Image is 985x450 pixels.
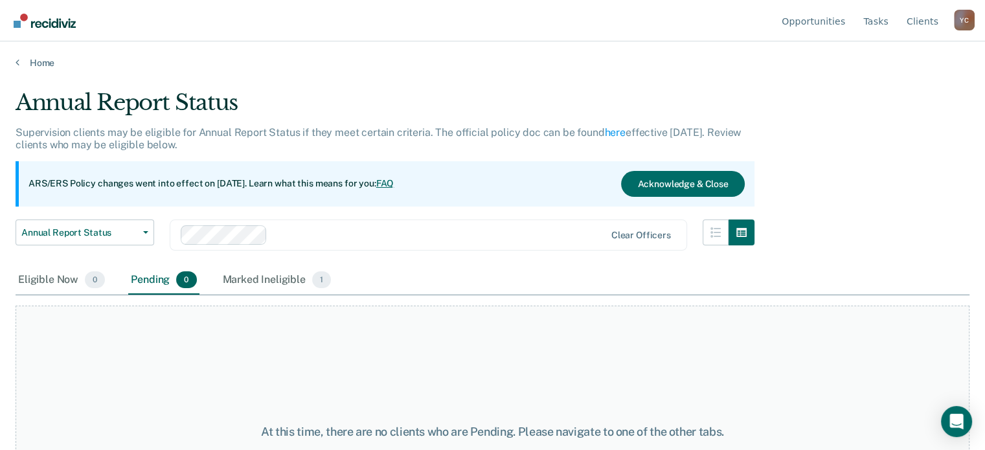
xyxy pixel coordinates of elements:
[21,227,138,238] span: Annual Report Status
[16,89,754,126] div: Annual Report Status
[16,266,108,295] div: Eligible Now0
[128,266,199,295] div: Pending0
[621,171,744,197] button: Acknowledge & Close
[255,425,731,439] div: At this time, there are no clients who are Pending. Please navigate to one of the other tabs.
[941,406,972,437] div: Open Intercom Messenger
[312,271,331,288] span: 1
[16,126,741,151] p: Supervision clients may be eligible for Annual Report Status if they meet certain criteria. The o...
[28,177,394,190] p: ARS/ERS Policy changes went into effect on [DATE]. Learn what this means for you:
[176,271,196,288] span: 0
[14,14,76,28] img: Recidiviz
[16,57,969,69] a: Home
[611,230,671,241] div: Clear officers
[85,271,105,288] span: 0
[376,178,394,188] a: FAQ
[605,126,626,139] a: here
[220,266,334,295] div: Marked Ineligible1
[16,219,154,245] button: Annual Report Status
[954,10,975,30] div: Y C
[954,10,975,30] button: Profile dropdown button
